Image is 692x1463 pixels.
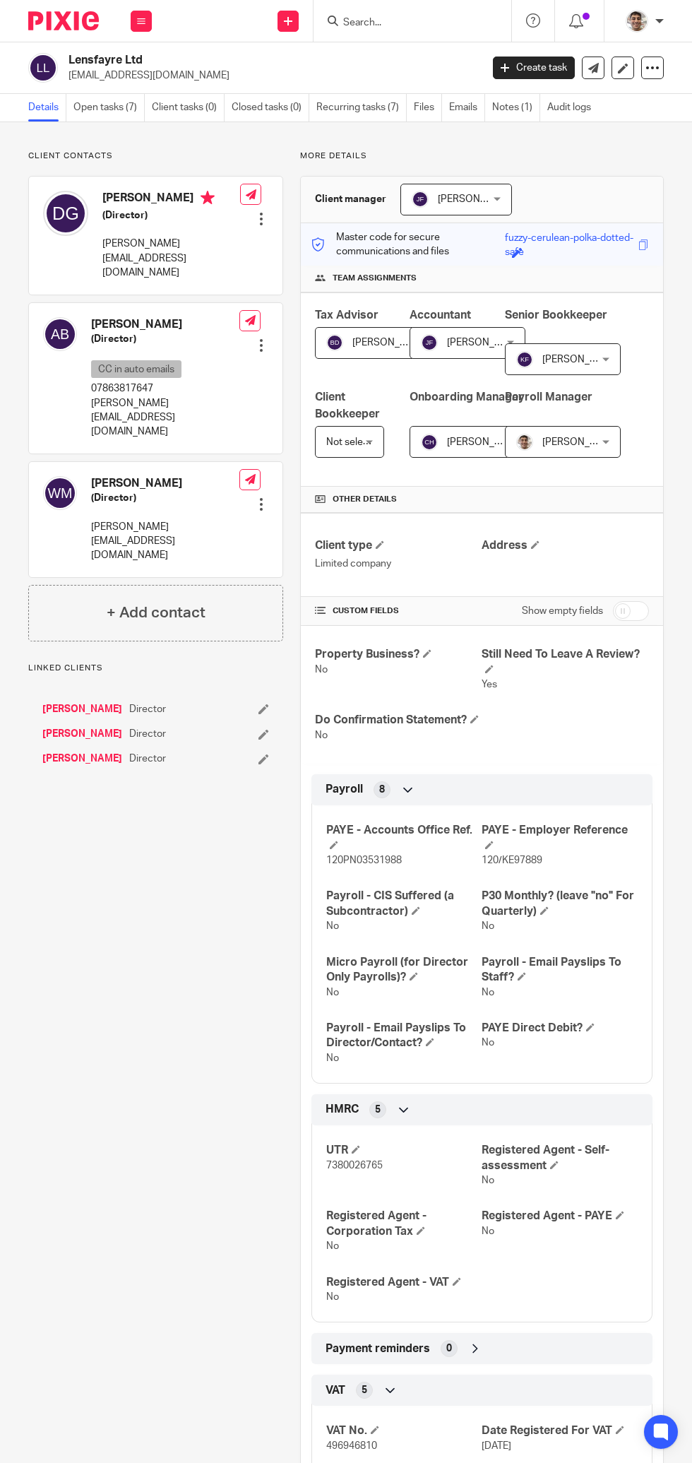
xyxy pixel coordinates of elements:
[107,602,205,624] h4: + Add contact
[315,665,328,675] span: No
[482,647,649,677] h4: Still Need To Leave A Review?
[315,309,378,321] span: Tax Advisor
[315,391,380,419] span: Client Bookkeeper
[326,1292,339,1302] span: No
[547,94,598,122] a: Audit logs
[28,53,58,83] img: svg%3E
[316,94,407,122] a: Recurring tasks (7)
[326,855,402,865] span: 120PN03531988
[482,1441,511,1451] span: [DATE]
[482,680,497,689] span: Yes
[379,783,385,797] span: 8
[129,702,166,716] span: Director
[482,855,542,865] span: 120/KE97889
[482,1423,638,1438] h4: Date Registered For VAT
[326,823,482,853] h4: PAYE - Accounts Office Ref.
[315,647,482,662] h4: Property Business?
[28,150,283,162] p: Client contacts
[326,437,383,447] span: Not selected
[28,11,99,30] img: Pixie
[42,727,122,741] a: [PERSON_NAME]
[447,338,525,348] span: [PERSON_NAME]
[326,1209,482,1239] h4: Registered Agent - Corporation Tax
[516,351,533,368] img: svg%3E
[421,334,438,351] img: svg%3E
[326,889,482,919] h4: Payroll - CIS Suffered (a Subcontractor)
[232,94,309,122] a: Closed tasks (0)
[326,1053,339,1063] span: No
[102,208,240,223] h5: (Director)
[505,391,592,403] span: Payroll Manager
[129,752,166,766] span: Director
[326,1143,482,1158] h4: UTR
[201,191,215,205] i: Primary
[68,69,472,83] p: [EMAIL_ADDRESS][DOMAIN_NAME]
[482,1038,494,1048] span: No
[352,338,430,348] span: [PERSON_NAME]
[333,494,397,505] span: Other details
[482,538,649,553] h4: Address
[326,1341,430,1356] span: Payment reminders
[28,663,283,674] p: Linked clients
[516,434,533,451] img: PXL_20240409_141816916.jpg
[333,273,417,284] span: Team assignments
[315,605,482,617] h4: CUSTOM FIELDS
[446,1341,452,1356] span: 0
[482,889,638,919] h4: P30 Monthly? (leave "no" For Quarterly)
[482,1209,638,1224] h4: Registered Agent - PAYE
[315,557,482,571] p: Limited company
[91,317,239,332] h4: [PERSON_NAME]
[326,955,482,985] h4: Micro Payroll (for Director Only Payrolls)?
[482,1021,638,1036] h4: PAYE Direct Debit?
[505,231,635,247] div: fuzzy-cerulean-polka-dotted-safe
[315,730,328,740] span: No
[410,309,471,321] span: Accountant
[326,334,343,351] img: svg%3E
[311,230,505,259] p: Master code for secure communications and files
[542,355,620,365] span: [PERSON_NAME]
[28,94,66,122] a: Details
[482,1226,494,1236] span: No
[68,53,391,68] h2: Lensfayre Ltd
[414,94,442,122] a: Files
[73,94,145,122] a: Open tasks (7)
[326,1383,345,1398] span: VAT
[542,437,620,447] span: [PERSON_NAME]
[421,434,438,451] img: svg%3E
[102,237,240,280] p: [PERSON_NAME][EMAIL_ADDRESS][DOMAIN_NAME]
[326,1241,339,1251] span: No
[326,1423,482,1438] h4: VAT No.
[482,921,494,931] span: No
[315,192,386,206] h3: Client manager
[626,10,648,32] img: PXL_20240409_141816916.jpg
[375,1103,381,1117] span: 5
[43,476,77,510] img: svg%3E
[410,391,523,403] span: Onboarding Manager
[342,17,469,30] input: Search
[492,94,540,122] a: Notes (1)
[447,437,525,447] span: [PERSON_NAME]
[326,1021,482,1051] h4: Payroll - Email Payslips To Director/Contact?
[326,1441,377,1451] span: 496946810
[326,1161,383,1171] span: 7380026765
[43,317,77,351] img: svg%3E
[449,94,485,122] a: Emails
[129,727,166,741] span: Director
[91,332,239,346] h5: (Director)
[482,955,638,985] h4: Payroll - Email Payslips To Staff?
[91,360,181,378] p: CC in auto emails
[482,1175,494,1185] span: No
[326,988,339,997] span: No
[482,1143,638,1173] h4: Registered Agent - Self-assessment
[315,713,482,728] h4: Do Confirmation Statement?
[326,921,339,931] span: No
[362,1383,367,1397] span: 5
[102,191,240,208] h4: [PERSON_NAME]
[42,752,122,766] a: [PERSON_NAME]
[482,823,638,853] h4: PAYE - Employer Reference
[300,150,664,162] p: More details
[326,782,363,797] span: Payroll
[91,520,239,563] p: [PERSON_NAME][EMAIL_ADDRESS][DOMAIN_NAME]
[43,191,88,236] img: svg%3E
[42,702,122,716] a: [PERSON_NAME]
